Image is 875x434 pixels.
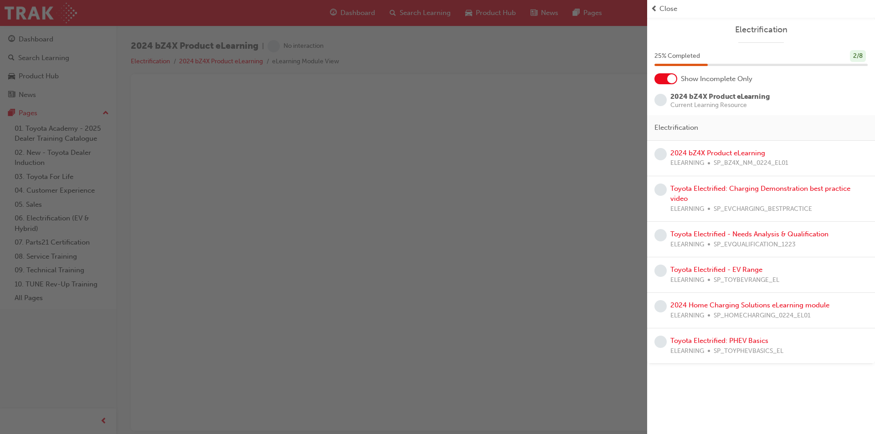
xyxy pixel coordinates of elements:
span: 2024 bZ4X Product eLearning [670,92,770,101]
span: SP_EVCHARGING_BESTPRACTICE [714,204,812,214]
span: ELEARNING [670,311,704,321]
a: 2024 bZ4X Product eLearning [670,149,765,157]
span: ELEARNING [670,240,704,250]
span: SP_HOMECHARGING_0224_EL01 [714,311,811,321]
span: ELEARNING [670,275,704,286]
span: 25 % Completed [654,51,700,61]
div: 2 / 8 [850,50,866,62]
a: Electrification [654,25,868,35]
span: Electrification [654,123,698,133]
span: learningRecordVerb_NONE-icon [654,336,667,348]
span: learningRecordVerb_NONE-icon [654,184,667,196]
span: learningRecordVerb_NONE-icon [654,148,667,160]
button: prev-iconClose [651,4,871,14]
span: prev-icon [651,4,658,14]
span: ELEARNING [670,204,704,214]
span: Close [659,4,677,14]
span: SP_EVQUALIFICATION_1223 [714,240,796,250]
span: SP_TOYBEVRANGE_EL [714,275,779,286]
span: learningRecordVerb_NONE-icon [654,229,667,241]
span: ELEARNING [670,158,704,168]
a: 2024 Home Charging Solutions eLearning module [670,301,829,309]
span: learningRecordVerb_NONE-icon [654,300,667,312]
span: SP_BZ4X_NM_0224_EL01 [714,158,788,168]
span: ELEARNING [670,346,704,357]
span: learningRecordVerb_NONE-icon [654,265,667,277]
a: Toyota Electrified: Charging Demonstration best practice video [670,184,850,203]
a: Toyota Electrified - Needs Analysis & Qualification [670,230,829,238]
span: SP_TOYPHEVBASICS_EL [714,346,783,357]
span: learningRecordVerb_NONE-icon [654,94,667,106]
span: Show Incomplete Only [681,74,752,84]
a: Toyota Electrified - EV Range [670,266,762,274]
span: Current Learning Resource [670,102,770,108]
a: Toyota Electrified: PHEV Basics [670,337,768,345]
